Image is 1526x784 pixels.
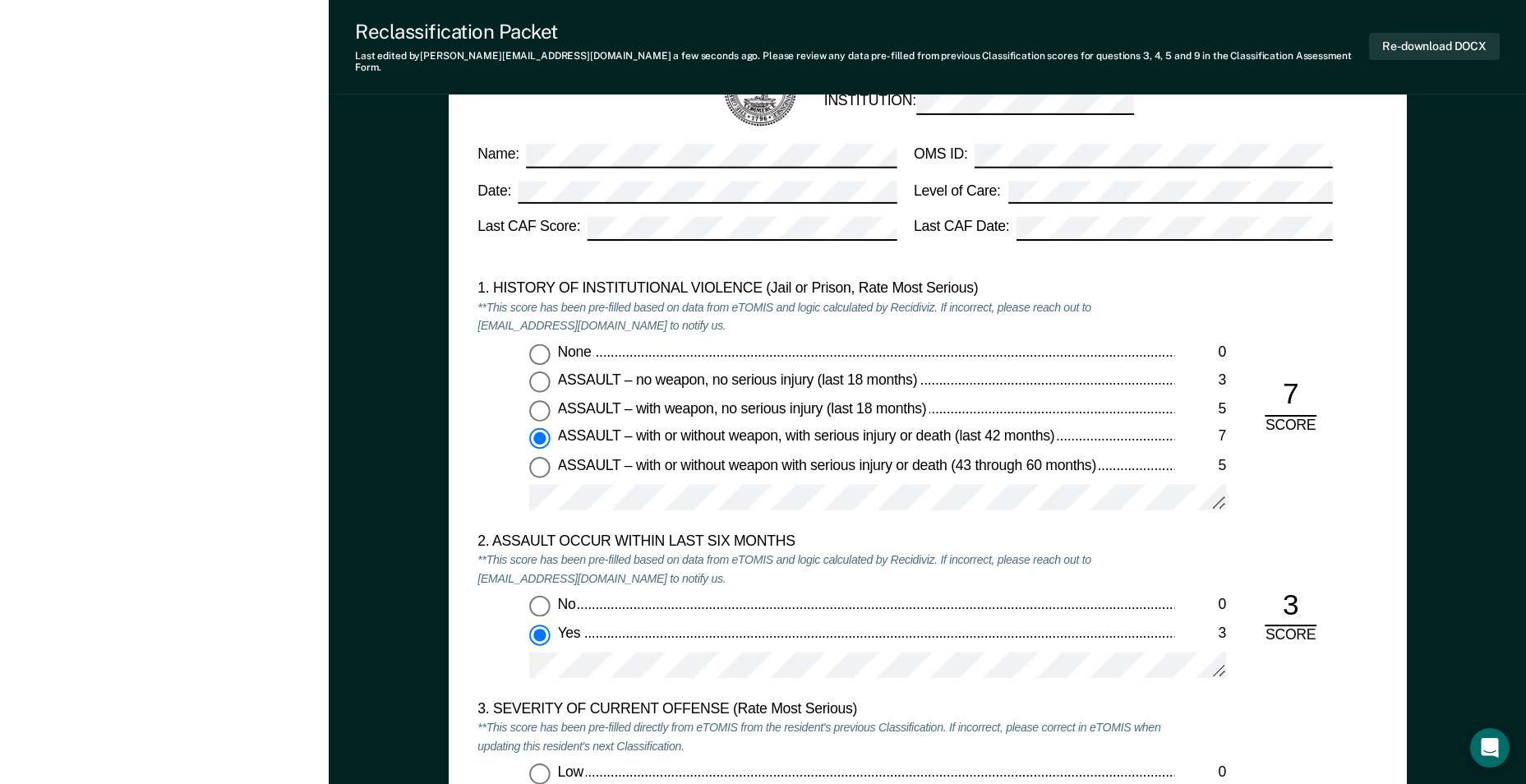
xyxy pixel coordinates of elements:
[823,53,1134,127] div: [US_STATE] DEPARTMENT OF CORRECTION CLASSIFICATION CUSTODY ASSESSMENT
[477,720,1160,754] em: **This score has been pre-filled directly from eTOMIS from the resident's previous Classification...
[823,91,1134,115] label: INSTITUTION:
[557,428,1057,445] span: ASSAULT – with or without weapon, with serious injury or death (last 42 months)
[1470,728,1510,768] div: Open Intercom Messenger
[477,532,1174,551] div: 2. ASSAULT OCCUR WITHIN LAST SIX MONTHS
[529,428,551,450] input: ASSAULT – with or without weapon, with serious injury or death (last 42 months)7
[1174,596,1226,615] div: 0
[916,91,1135,115] input: INSTITUTION:
[557,763,586,780] span: Low
[1174,343,1226,362] div: 0
[914,180,1333,204] label: Level of Care:
[557,624,583,640] span: Yes
[477,279,1174,298] div: 1. HISTORY OF INSTITUTIONAL VIOLENCE (Jail or Prison, Rate Most Serious)
[1174,763,1226,782] div: 0
[557,343,594,359] span: None
[673,50,758,62] span: a few seconds ago
[529,624,551,645] input: Yes3
[529,596,551,617] input: No0
[1017,217,1333,241] input: Last CAF Date:
[477,180,897,204] label: Date:
[355,20,1369,44] div: Reclassification Packet
[914,144,1333,168] label: OMS ID:
[1265,587,1316,626] div: 3
[557,399,929,416] span: ASSAULT – with weapon, no serious injury (last 18 months)
[557,456,1099,473] span: ASSAULT – with or without weapon with serious injury or death (43 through 60 months)
[557,596,578,612] span: No
[526,144,897,168] input: Name:
[529,399,551,421] input: ASSAULT – with weapon, no serious injury (last 18 months)5
[477,217,897,241] label: Last CAF Score:
[721,52,798,129] img: TN Seal
[477,144,897,168] label: Name:
[1007,180,1332,204] input: Level of Care:
[529,456,551,477] input: ASSAULT – with or without weapon with serious injury or death (43 through 60 months)5
[477,699,1174,718] div: 3. SEVERITY OF CURRENT OFFENSE (Rate Most Serious)
[477,552,1090,586] em: **This score has been pre-filled based on data from eTOMIS and logic calculated by Recidiviz. If ...
[588,217,897,241] input: Last CAF Score:
[1174,624,1226,643] div: 3
[519,180,897,204] input: Date:
[529,371,551,393] input: ASSAULT – no weapon, no serious injury (last 18 months)3
[1369,33,1500,60] button: Re-download DOCX
[1252,416,1329,435] div: SCORE
[1174,428,1226,447] div: 7
[1174,456,1226,475] div: 5
[557,371,920,388] span: ASSAULT – no weapon, no serious injury (last 18 months)
[1252,626,1329,645] div: SCORE
[914,217,1333,241] label: Last CAF Date:
[477,300,1090,334] em: **This score has been pre-filled based on data from eTOMIS and logic calculated by Recidiviz. If ...
[1265,376,1316,416] div: 7
[1174,371,1226,390] div: 3
[529,343,551,364] input: None0
[355,50,1369,74] div: Last edited by [PERSON_NAME][EMAIL_ADDRESS][DOMAIN_NAME] . Please review any data pre-filled from...
[975,144,1332,168] input: OMS ID:
[1174,399,1226,418] div: 5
